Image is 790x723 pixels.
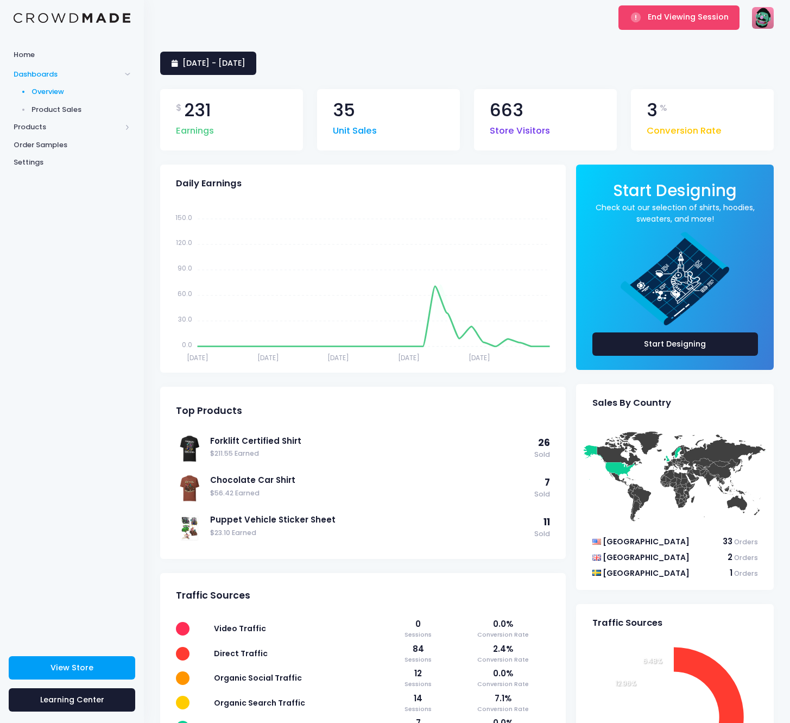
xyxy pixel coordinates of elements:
tspan: 0.0 [182,340,192,349]
span: Settings [14,157,130,168]
span: $ [176,102,182,115]
span: Dashboards [14,69,121,80]
span: Sessions [391,705,446,714]
tspan: 120.0 [176,238,192,247]
span: % [660,102,667,115]
span: 26 [538,436,550,449]
span: 11 [543,515,550,529]
span: Sold [534,450,550,460]
span: $56.42 Earned [210,488,529,499]
span: 2.4% [456,643,549,655]
img: Logo [14,13,130,23]
span: Start Designing [613,179,737,202]
span: [GEOGRAPHIC_DATA] [603,552,690,563]
tspan: 90.0 [178,263,192,273]
span: Earnings [176,119,214,138]
span: 14 [391,693,446,705]
span: Sold [534,489,550,500]
span: Products [14,122,121,133]
span: Sales By Country [592,398,671,408]
span: Sessions [391,630,446,639]
a: View Store [9,656,135,680]
span: [DATE] - [DATE] [182,58,245,68]
a: [DATE] - [DATE] [160,52,256,75]
span: Video Traffic [214,623,266,634]
span: 84 [391,643,446,655]
span: Store Visitors [490,119,550,138]
span: 12 [391,668,446,680]
a: Start Designing [592,332,758,356]
span: Traffic Sources [592,618,662,628]
span: Conversion Rate [456,680,549,689]
span: Conversion Rate [456,705,549,714]
span: 35 [333,102,355,120]
tspan: [DATE] [327,353,349,362]
span: Organic Social Traffic [214,672,302,683]
tspan: [DATE] [257,353,279,362]
span: 0.0% [456,618,549,630]
span: Sessions [391,655,446,664]
span: 1 [730,567,732,579]
span: Daily Earnings [176,178,242,189]
span: Sessions [391,680,446,689]
span: Product Sales [31,104,131,115]
span: Top Products [176,405,242,417]
span: [GEOGRAPHIC_DATA] [603,536,690,547]
tspan: 30.0 [178,315,192,324]
span: Home [14,49,130,60]
button: End Viewing Session [618,5,740,29]
span: 7 [545,476,550,489]
span: $23.10 Earned [210,528,529,538]
a: Learning Center [9,688,135,712]
tspan: 60.0 [178,289,192,298]
span: Orders [734,553,758,562]
span: Sold [534,529,550,539]
img: User [752,7,774,29]
span: 0.0% [456,668,549,680]
span: Orders [734,537,758,546]
span: 2 [728,551,732,563]
span: Traffic Sources [176,590,250,601]
tspan: [DATE] [187,353,208,362]
a: Puppet Vehicle Sticker Sheet [210,514,529,526]
span: Organic Search Traffic [214,697,305,708]
span: Orders [734,569,758,578]
a: Check out our selection of shirts, hoodies, sweaters, and more! [592,202,758,225]
span: 0 [391,618,446,630]
span: Direct Traffic [214,648,268,659]
span: Conversion Rate [647,119,722,138]
span: Order Samples [14,140,130,150]
span: Conversion Rate [456,655,549,664]
span: Conversion Rate [456,630,549,639]
span: Unit Sales [333,119,377,138]
a: Forklift Certified Shirt [210,435,529,447]
span: 3 [647,102,658,120]
span: 7.1% [456,693,549,705]
span: End Viewing Session [648,11,729,22]
tspan: [DATE] [398,353,420,362]
span: $211.55 Earned [210,449,529,459]
tspan: [DATE] [469,353,490,362]
tspan: 150.0 [175,212,192,222]
a: Start Designing [613,188,737,199]
a: Chocolate Car Shirt [210,474,529,486]
span: View Store [50,662,93,673]
span: [GEOGRAPHIC_DATA] [603,568,690,579]
span: 231 [184,102,211,120]
span: 33 [723,536,732,547]
span: Learning Center [40,694,104,705]
span: Overview [31,86,131,97]
span: 663 [490,102,523,120]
